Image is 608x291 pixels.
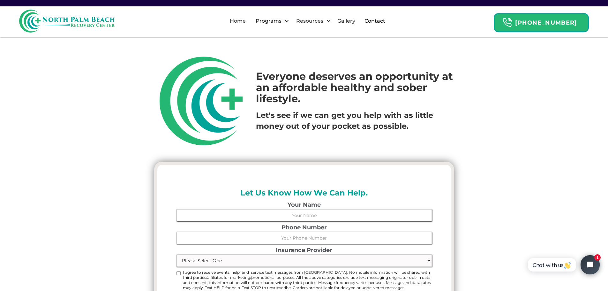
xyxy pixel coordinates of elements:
a: Header Calendar Icons[PHONE_NUMBER] [494,10,589,32]
div: Resources [295,17,325,25]
h2: Let Us Know How We Can Help. [176,187,432,199]
a: Gallery [334,11,359,31]
h1: Everyone deserves an opportunity at an affordable healthy and sober lifestyle. [256,71,454,104]
input: I agree to receive events, help, and service text messages from [GEOGRAPHIC_DATA]. No mobile info... [176,271,181,275]
div: Resources [291,11,333,31]
p: ‍ [256,110,454,131]
div: Programs [250,11,291,31]
strong: [PHONE_NUMBER] [515,19,577,26]
a: Contact [361,11,389,31]
iframe: Tidio Chat [521,250,605,280]
a: Home [226,11,250,31]
div: Programs [254,17,283,25]
strong: Let's see if we can get you help with as little money out of your pocket as possible. [256,111,433,131]
label: Insurance Provider [176,247,432,253]
span: I agree to receive events, help, and service text messages from [GEOGRAPHIC_DATA]. No mobile info... [183,270,432,290]
label: Your Name [176,202,432,208]
input: Your Phone Number [176,232,432,244]
label: Phone Number [176,225,432,230]
input: Your Name [176,209,432,221]
img: Header Calendar Icons [502,18,512,27]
